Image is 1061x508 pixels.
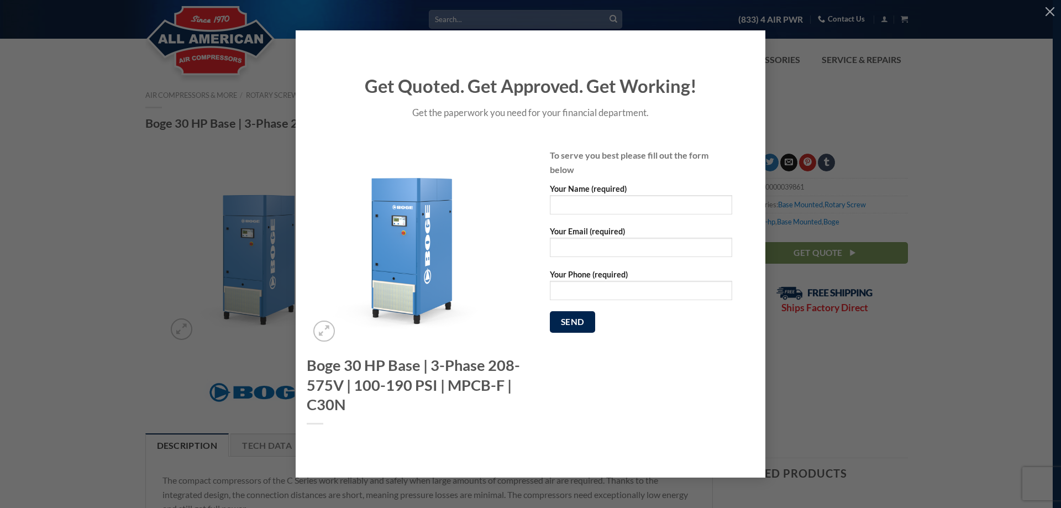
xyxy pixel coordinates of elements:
label: Your Phone (required) [550,268,732,308]
img: Boge 30 HP Base | 3-Phase 208-575V | 100-190 PSI | MPCB-F | C30N [307,132,522,347]
input: Your Name (required) [550,195,732,214]
input: Your Email (required) [550,238,732,257]
label: Your Email (required) [550,225,732,265]
span: Get Quoted. Get Approved. Get Working! [365,75,697,97]
label: Your Name (required) [550,182,732,222]
input: Send [550,311,595,333]
form: Contact form [550,182,732,342]
input: Your Phone (required) [550,281,732,300]
span: Get the paperwork you need for your financial department. [412,107,649,118]
h1: Boge 30 HP Base | 3-Phase 208-575V | 100-190 PSI | MPCB-F | C30N [307,355,522,414]
strong: To serve you best please fill out the form below [550,150,708,175]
